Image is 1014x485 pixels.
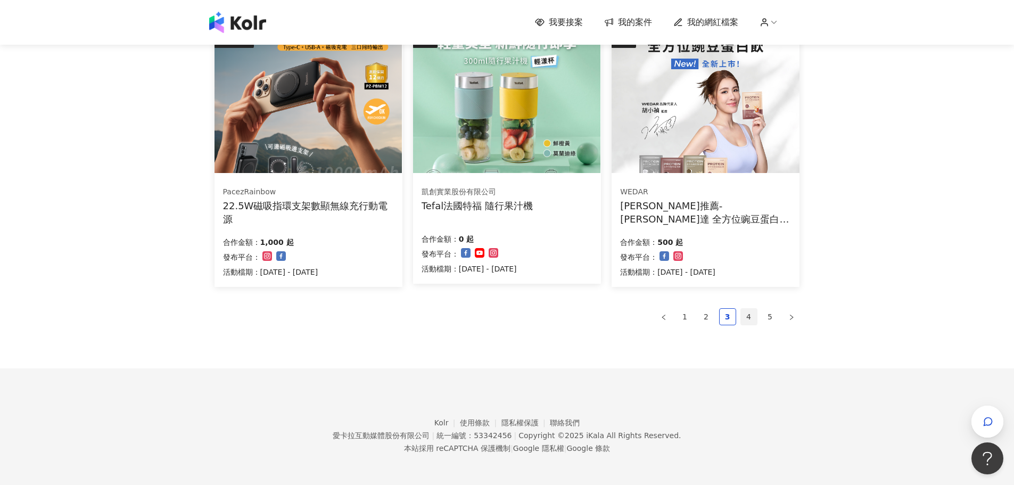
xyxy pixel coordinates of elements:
span: 我的網紅檔案 [687,17,738,28]
li: 3 [719,308,736,325]
a: iKala [586,431,604,440]
p: 合作金額： [422,233,459,245]
a: 我的案件 [604,17,652,28]
a: 1 [677,309,693,325]
div: [PERSON_NAME]推薦-[PERSON_NAME]達 全方位豌豆蛋白飲 (互惠合作檔） [620,199,791,226]
span: | [510,444,513,453]
span: 本站採用 reCAPTCHA 保護機制 [404,442,610,455]
a: Google 條款 [566,444,610,453]
span: left [661,314,667,320]
li: 1 [677,308,694,325]
a: 聯絡我們 [550,418,580,427]
span: | [564,444,567,453]
p: 發布平台： [620,251,657,264]
a: 4 [741,309,757,325]
div: Tefal法國特福 隨行果汁機 [422,199,533,212]
img: logo [209,12,266,33]
div: 愛卡拉互動媒體股份有限公司 [333,431,430,440]
div: 統一編號：53342456 [436,431,512,440]
iframe: Help Scout Beacon - Open [971,442,1003,474]
div: 凱創實業股份有限公司 [422,187,533,198]
p: 合作金額： [223,236,260,249]
a: 3 [720,309,736,325]
img: 22.5W磁吸指環支架數顯無線充行動電源 [215,32,402,173]
a: 5 [762,309,778,325]
img: Tefal法國特福 隨行果汁機開團 [413,32,600,173]
div: PacezRainbow [223,187,393,198]
span: | [432,431,434,440]
div: Copyright © 2025 All Rights Reserved. [518,431,681,440]
span: 我要接案 [549,17,583,28]
a: 2 [698,309,714,325]
a: 隱私權保護 [501,418,550,427]
p: 500 起 [657,236,683,249]
div: 22.5W磁吸指環支架數顯無線充行動電源 [223,199,394,226]
a: 使用條款 [460,418,501,427]
span: | [514,431,516,440]
p: 發布平台： [223,251,260,264]
img: WEDAR薇達 全方位豌豆蛋白飲 [612,32,799,173]
li: Next Page [783,308,800,325]
li: 5 [762,308,779,325]
p: 1,000 起 [260,236,294,249]
p: 活動檔期：[DATE] - [DATE] [422,262,517,275]
button: right [783,308,800,325]
li: 4 [740,308,757,325]
a: 我要接案 [535,17,583,28]
a: 我的網紅檔案 [673,17,738,28]
p: 活動檔期：[DATE] - [DATE] [620,266,715,278]
li: Previous Page [655,308,672,325]
a: Kolr [434,418,460,427]
span: 我的案件 [618,17,652,28]
p: 活動檔期：[DATE] - [DATE] [223,266,318,278]
p: 0 起 [459,233,474,245]
p: 合作金額： [620,236,657,249]
button: left [655,308,672,325]
p: 發布平台： [422,248,459,260]
li: 2 [698,308,715,325]
span: right [788,314,795,320]
div: WEDAR [620,187,790,198]
a: Google 隱私權 [513,444,564,453]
